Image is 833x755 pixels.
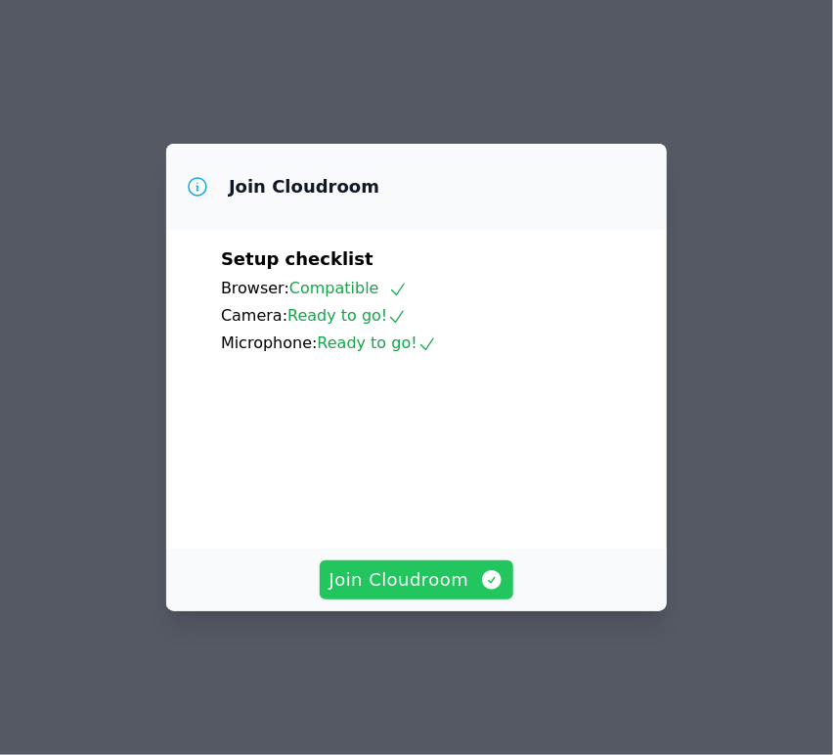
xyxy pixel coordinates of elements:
[221,306,287,325] span: Camera:
[289,279,408,297] span: Compatible
[221,248,373,269] span: Setup checklist
[320,560,514,600] button: Join Cloudroom
[221,279,289,297] span: Browser:
[221,333,318,352] span: Microphone:
[318,333,437,352] span: Ready to go!
[329,566,504,594] span: Join Cloudroom
[229,175,379,199] h3: Join Cloudroom
[287,306,407,325] span: Ready to go!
